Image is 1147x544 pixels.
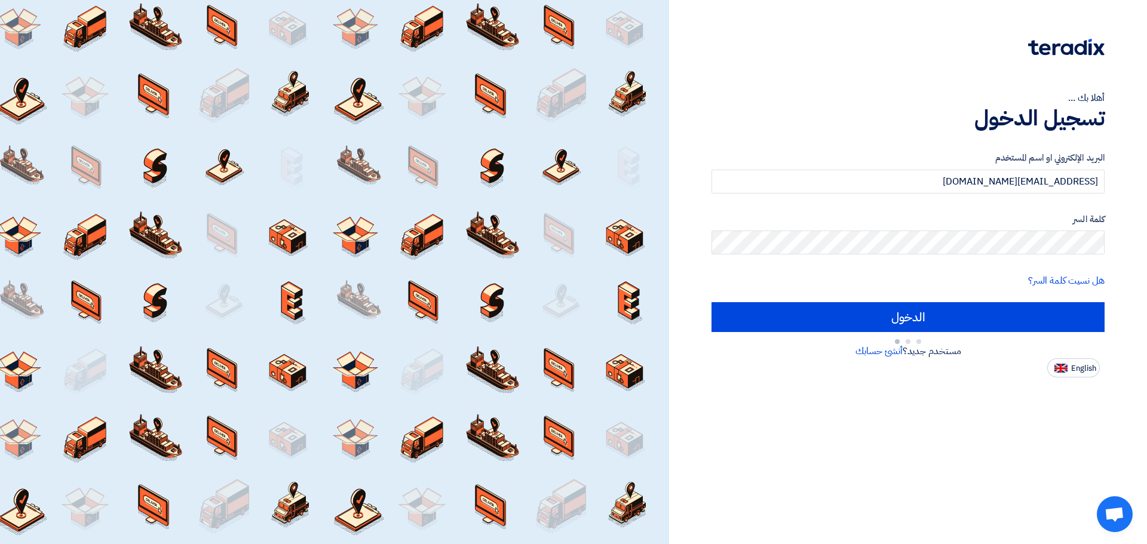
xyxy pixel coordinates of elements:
span: English [1071,364,1096,373]
a: هل نسيت كلمة السر؟ [1028,273,1105,288]
a: دردشة مفتوحة [1097,496,1133,532]
h1: تسجيل الدخول [711,105,1105,131]
img: en-US.png [1054,364,1068,373]
label: البريد الإلكتروني او اسم المستخدم [711,151,1105,165]
img: Teradix logo [1028,39,1105,56]
div: أهلا بك ... [711,91,1105,105]
div: مستخدم جديد؟ [711,344,1105,358]
input: الدخول [711,302,1105,332]
input: أدخل بريد العمل الإلكتروني او اسم المستخدم الخاص بك ... [711,170,1105,193]
label: كلمة السر [711,213,1105,226]
a: أنشئ حسابك [855,344,903,358]
button: English [1047,358,1100,377]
